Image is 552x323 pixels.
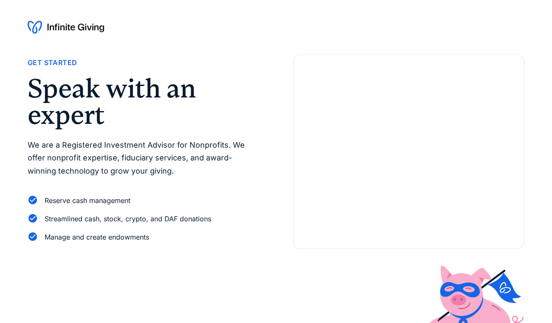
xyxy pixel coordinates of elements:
[28,57,77,69] div: Get Started
[45,195,130,206] div: Reserve cash management
[307,82,511,235] iframe: Form 0
[45,213,211,225] div: Streamlined cash, stock, crypto, and DAF donations
[28,75,259,129] h2: Speak with an expert
[45,232,149,243] div: Manage and create endowments
[28,139,259,178] p: We are a Registered Investment Advisor for Nonprofits. We offer nonprofit expertise, fiduciary se...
